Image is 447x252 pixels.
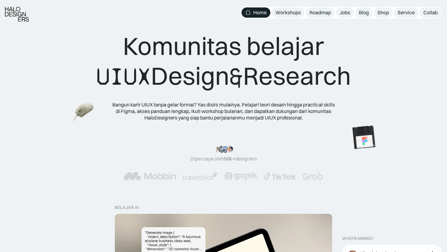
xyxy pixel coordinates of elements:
[355,7,372,18] a: Blog
[336,7,354,18] a: Jobs
[398,9,415,16] div: Service
[377,9,389,16] div: Shop
[306,7,335,18] a: Roadmap
[340,9,350,16] div: Jobs
[224,155,235,162] span: 50k+
[420,7,441,18] a: Collab
[309,9,331,16] div: Roadmap
[423,9,438,16] div: Collab
[394,7,418,18] a: Service
[96,62,151,92] span: UIUX
[374,7,393,18] a: Shop
[96,31,351,92] div: Komunitas belajar Design Research
[115,205,139,210] div: belajar ai
[342,236,373,241] div: WHO’S HIRING?
[229,62,243,92] span: &
[112,101,335,121] div: Bangun karir UIUX tanpa gelar formal? Yas disini mulainya. Pelajari teori desain hingga practical...
[253,9,267,16] div: Home
[272,7,305,18] a: Workshops
[359,9,369,16] div: Blog
[275,9,301,16] div: Workshops
[190,155,257,162] div: Dipercaya oleh designers
[242,7,270,18] a: Home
